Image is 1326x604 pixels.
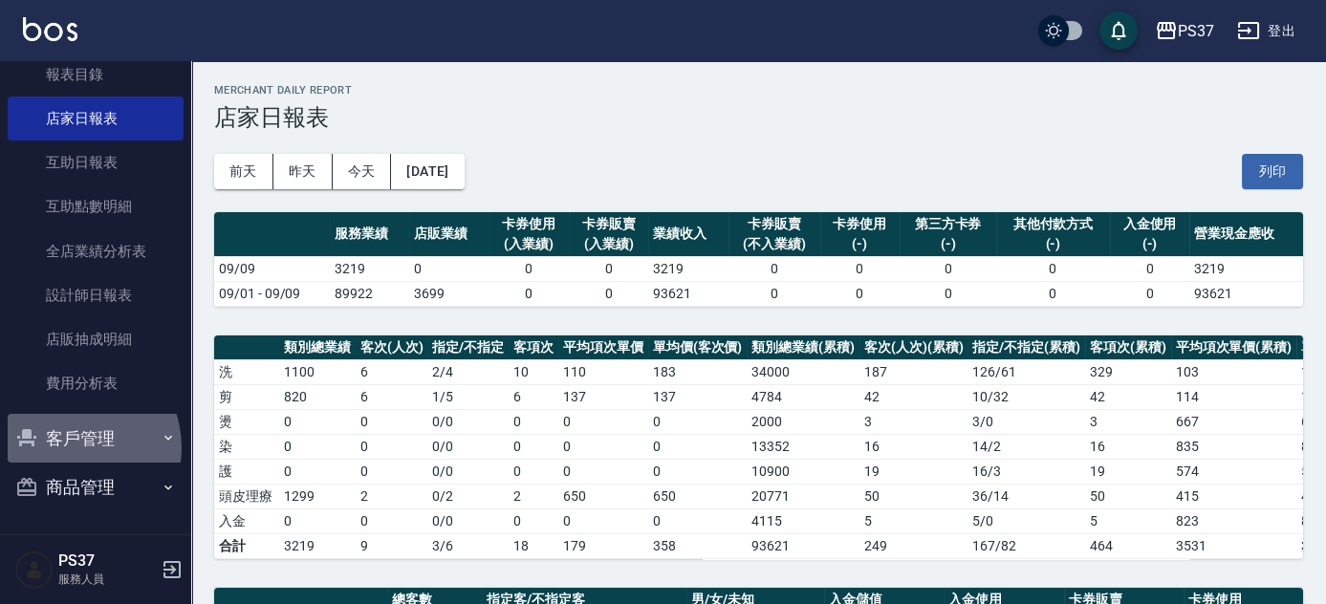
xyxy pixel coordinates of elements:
[427,409,509,434] td: 0 / 0
[356,434,428,459] td: 0
[859,533,968,558] td: 249
[900,281,996,306] td: 0
[356,384,428,409] td: 6
[1171,533,1297,558] td: 3531
[356,533,428,558] td: 9
[214,84,1303,97] h2: Merchant Daily Report
[859,409,968,434] td: 3
[1242,154,1303,189] button: 列印
[648,459,748,484] td: 0
[648,508,748,533] td: 0
[820,256,900,281] td: 0
[859,484,968,508] td: 50
[356,335,428,360] th: 客次(人次)
[8,273,184,317] a: 設計師日報表
[279,508,356,533] td: 0
[489,281,569,306] td: 0
[1229,13,1303,49] button: 登出
[1085,508,1171,533] td: 5
[509,409,558,434] td: 0
[1115,214,1185,234] div: 入金使用
[214,533,279,558] td: 合計
[904,214,991,234] div: 第三方卡券
[558,359,648,384] td: 110
[859,335,968,360] th: 客次(人次)(累積)
[747,359,859,384] td: 34000
[825,234,895,254] div: (-)
[356,508,428,533] td: 0
[214,384,279,409] td: 剪
[1110,281,1189,306] td: 0
[859,508,968,533] td: 5
[409,212,489,257] th: 店販業績
[427,359,509,384] td: 2 / 4
[427,459,509,484] td: 0 / 0
[859,459,968,484] td: 19
[356,359,428,384] td: 6
[728,281,820,306] td: 0
[8,229,184,273] a: 全店業績分析表
[1171,508,1297,533] td: 823
[1001,234,1105,254] div: (-)
[1085,533,1171,558] td: 464
[427,533,509,558] td: 3/6
[574,214,643,234] div: 卡券販賣
[214,459,279,484] td: 護
[558,384,648,409] td: 137
[279,335,356,360] th: 類別總業績
[825,214,895,234] div: 卡券使用
[1085,484,1171,508] td: 50
[333,154,392,189] button: 今天
[330,212,409,257] th: 服務業績
[509,434,558,459] td: 0
[747,335,859,360] th: 類別總業績(累積)
[509,508,558,533] td: 0
[967,359,1085,384] td: 126 / 61
[1099,11,1138,50] button: save
[996,281,1110,306] td: 0
[747,409,859,434] td: 2000
[558,459,648,484] td: 0
[648,384,748,409] td: 137
[214,434,279,459] td: 染
[1171,484,1297,508] td: 415
[967,335,1085,360] th: 指定/不指定(累積)
[427,384,509,409] td: 1 / 5
[648,484,748,508] td: 650
[558,335,648,360] th: 平均項次單價
[733,234,815,254] div: (不入業績)
[1171,335,1297,360] th: 平均項次單價(累積)
[967,384,1085,409] td: 10 / 32
[1178,19,1214,43] div: PS37
[8,317,184,361] a: 店販抽成明細
[279,359,356,384] td: 1100
[648,434,748,459] td: 0
[1115,234,1185,254] div: (-)
[1001,214,1105,234] div: 其他付款方式
[509,384,558,409] td: 6
[558,409,648,434] td: 0
[409,281,489,306] td: 3699
[214,104,1303,131] h3: 店家日報表
[356,459,428,484] td: 0
[1085,384,1171,409] td: 42
[214,256,330,281] td: 09/09
[1110,256,1189,281] td: 0
[409,256,489,281] td: 0
[427,508,509,533] td: 0 / 0
[427,335,509,360] th: 指定/不指定
[904,234,991,254] div: (-)
[1171,409,1297,434] td: 667
[1189,281,1303,306] td: 93621
[574,234,643,254] div: (入業績)
[747,459,859,484] td: 10900
[214,359,279,384] td: 洗
[273,154,333,189] button: 昨天
[1085,409,1171,434] td: 3
[279,434,356,459] td: 0
[356,409,428,434] td: 0
[1171,359,1297,384] td: 103
[509,335,558,360] th: 客項次
[747,384,859,409] td: 4784
[214,508,279,533] td: 入金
